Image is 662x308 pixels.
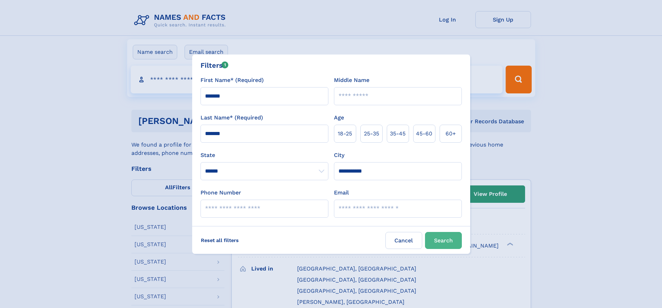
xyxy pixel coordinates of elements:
[196,232,243,249] label: Reset all filters
[446,130,456,138] span: 60+
[364,130,379,138] span: 25‑35
[425,232,462,249] button: Search
[334,189,349,197] label: Email
[201,189,241,197] label: Phone Number
[334,114,344,122] label: Age
[201,151,328,159] label: State
[201,76,264,84] label: First Name* (Required)
[334,151,344,159] label: City
[338,130,352,138] span: 18‑25
[416,130,432,138] span: 45‑60
[201,114,263,122] label: Last Name* (Required)
[201,60,229,70] div: Filters
[334,76,369,84] label: Middle Name
[385,232,422,249] label: Cancel
[390,130,406,138] span: 35‑45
